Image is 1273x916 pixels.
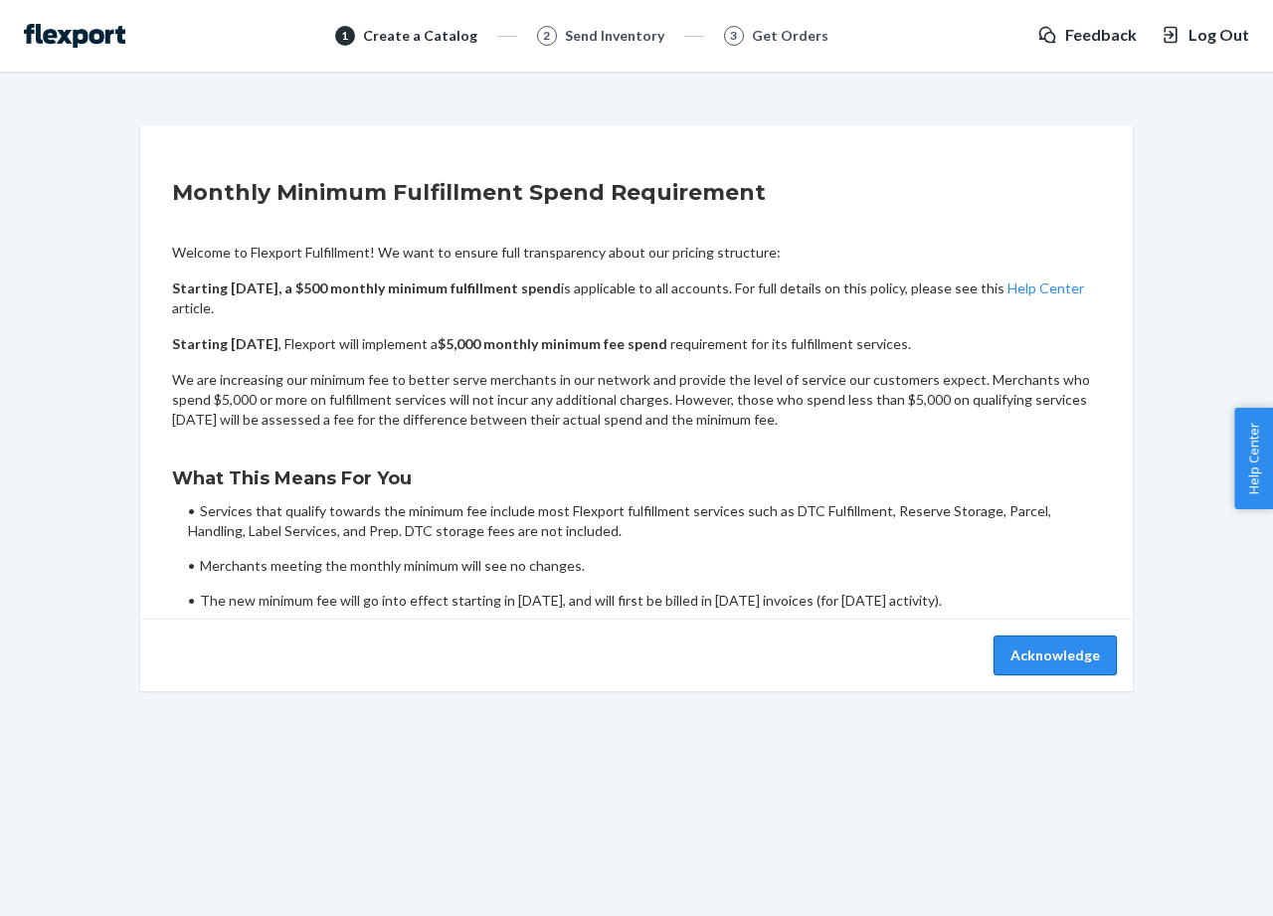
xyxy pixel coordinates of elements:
b: Starting [DATE], a $500 monthly minimum fulfillment spend [172,279,561,296]
div: Get Orders [752,26,828,46]
span: 2 [543,27,550,44]
button: Acknowledge [994,636,1117,675]
span: Log Out [1188,24,1249,47]
h2: Monthly Minimum Fulfillment Spend Requirement [172,177,1101,209]
a: Feedback [1037,24,1137,47]
button: Log Out [1161,24,1249,47]
p: Welcome to Flexport Fulfillment! We want to ensure full transparency about our pricing structure: [172,243,1101,263]
span: Feedback [1065,24,1137,47]
b: $5,000 monthly minimum fee spend [438,335,667,352]
button: Help Center [1234,408,1273,509]
li: The new minimum fee will go into effect starting in [DATE], and will first be billed in [DATE] in... [188,591,1101,611]
a: Help Center [1007,279,1084,296]
span: 1 [341,27,348,44]
b: Starting [DATE] [172,335,278,352]
li: Services that qualify towards the minimum fee include most Flexport fulfillment services such as ... [188,501,1101,541]
p: We are increasing our minimum fee to better serve merchants in our network and provide the level ... [172,370,1101,430]
span: 3 [730,27,737,44]
img: Flexport logo [24,24,125,48]
p: , Flexport will implement a requirement for its fulfillment services. [172,334,1101,354]
li: Merchants meeting the monthly minimum will see no changes. [188,556,1101,576]
div: Create a Catalog [363,26,477,46]
h3: What This Means For You [172,465,1101,491]
p: is applicable to all accounts. For full details on this policy, please see this article. [172,278,1101,318]
div: Send Inventory [565,26,664,46]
